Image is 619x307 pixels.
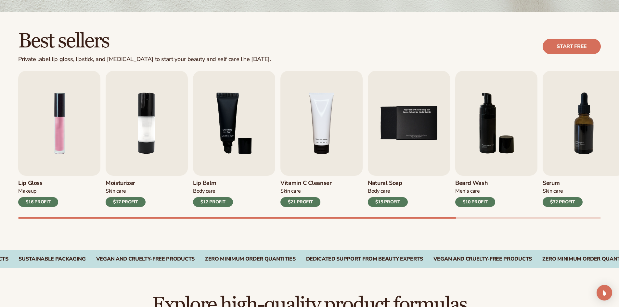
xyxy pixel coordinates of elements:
div: Private label lip gloss, lipstick, and [MEDICAL_DATA] to start your beauty and self care line [DA... [18,56,271,63]
div: Makeup [18,188,58,195]
a: 1 / 9 [18,71,100,207]
h3: Vitamin C Cleanser [280,180,332,187]
div: Men’s Care [455,188,495,195]
div: $10 PROFIT [455,197,495,207]
h2: Best sellers [18,30,271,52]
div: $32 PROFIT [543,197,583,207]
div: $16 PROFIT [18,197,58,207]
div: Skin Care [543,188,583,195]
div: Skin Care [106,188,146,195]
a: Start free [543,39,601,54]
div: Vegan and Cruelty-Free Products [433,256,532,262]
div: $17 PROFIT [106,197,146,207]
div: $21 PROFIT [280,197,320,207]
h3: Lip Balm [193,180,233,187]
div: ZERO MINIMUM ORDER QUANTITIES [205,256,296,262]
a: 6 / 9 [455,71,537,207]
div: SUSTAINABLE PACKAGING [19,256,85,262]
h3: Beard Wash [455,180,495,187]
div: Open Intercom Messenger [597,285,612,301]
a: 4 / 9 [280,71,363,207]
div: Skin Care [280,188,332,195]
div: VEGAN AND CRUELTY-FREE PRODUCTS [96,256,195,262]
div: Body Care [368,188,408,195]
div: $12 PROFIT [193,197,233,207]
a: 5 / 9 [368,71,450,207]
h3: Moisturizer [106,180,146,187]
a: 2 / 9 [106,71,188,207]
a: 3 / 9 [193,71,275,207]
div: DEDICATED SUPPORT FROM BEAUTY EXPERTS [306,256,423,262]
div: $15 PROFIT [368,197,408,207]
h3: Serum [543,180,583,187]
h3: Natural Soap [368,180,408,187]
h3: Lip Gloss [18,180,58,187]
div: Body Care [193,188,233,195]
